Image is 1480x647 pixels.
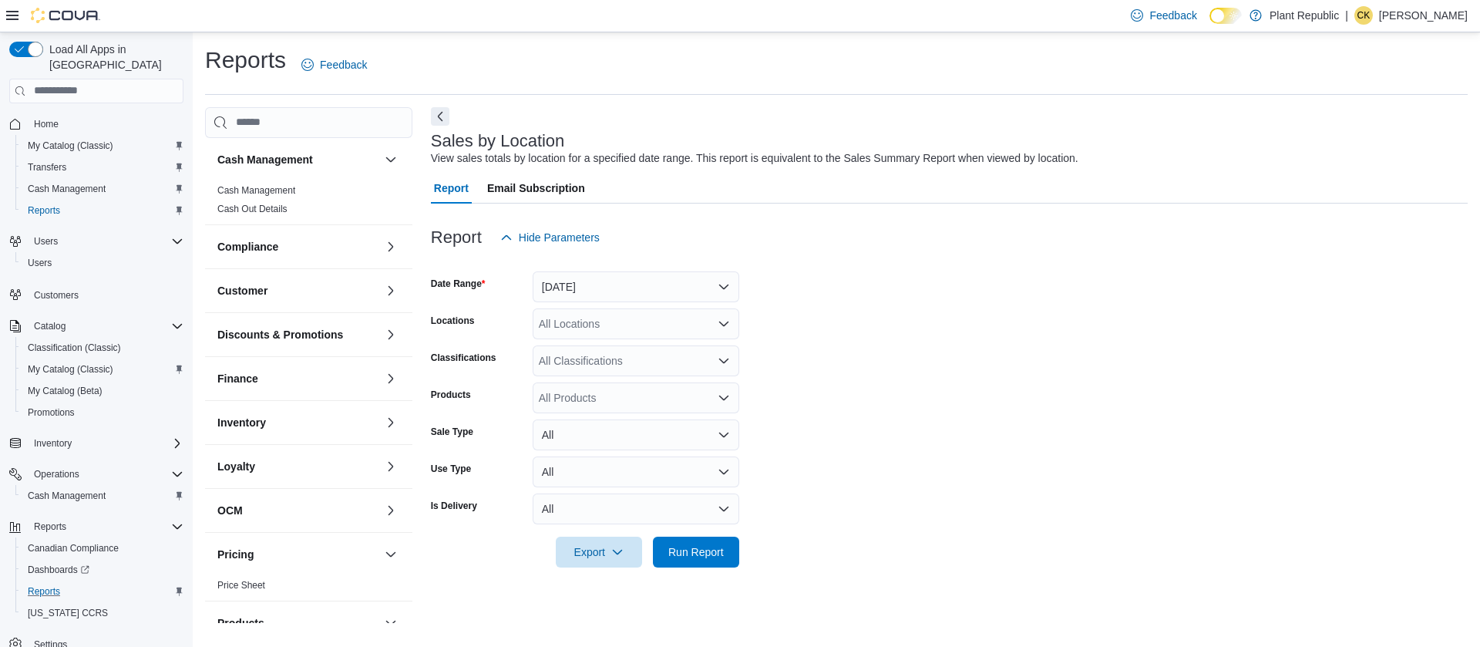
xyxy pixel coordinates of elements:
span: Reports [22,582,183,601]
a: My Catalog (Beta) [22,382,109,400]
button: Canadian Compliance [15,537,190,559]
button: All [533,457,739,487]
span: Classification (Classic) [28,342,121,354]
a: Customers [28,286,85,305]
button: Customer [382,281,400,300]
span: Email Subscription [487,173,585,204]
span: My Catalog (Classic) [28,363,113,376]
button: Compliance [217,239,378,254]
button: Finance [382,369,400,388]
span: Canadian Compliance [22,539,183,558]
span: Cash Management [28,490,106,502]
h3: Pricing [217,547,254,562]
span: Feedback [320,57,367,72]
a: Cash Out Details [217,204,288,214]
h3: Inventory [217,415,266,430]
button: Discounts & Promotions [217,327,378,342]
span: Transfers [22,158,183,177]
button: Inventory [3,433,190,454]
a: Classification (Classic) [22,339,127,357]
label: Date Range [431,278,486,290]
button: All [533,420,739,450]
button: Loyalty [217,459,378,474]
span: Classification (Classic) [22,339,183,357]
a: Dashboards [22,561,96,579]
span: My Catalog (Beta) [22,382,183,400]
button: Users [3,231,190,252]
button: OCM [382,501,400,520]
a: Users [22,254,58,272]
h3: Finance [217,371,258,386]
button: Next [431,107,449,126]
a: Feedback [295,49,373,80]
button: Inventory [28,434,78,453]
span: Operations [28,465,183,484]
button: Classification (Classic) [15,337,190,359]
span: Users [28,257,52,269]
p: Plant Republic [1270,6,1339,25]
button: OCM [217,503,378,518]
span: My Catalog (Classic) [22,136,183,155]
button: Pricing [217,547,378,562]
span: Canadian Compliance [28,542,119,554]
button: Home [3,113,190,135]
span: Report [434,173,469,204]
button: Compliance [382,238,400,256]
button: Reports [15,200,190,221]
h3: Products [217,615,264,631]
button: Promotions [15,402,190,423]
a: Home [28,115,65,133]
button: Finance [217,371,378,386]
button: Users [28,232,64,251]
span: Reports [28,204,60,217]
div: Chilufya Kangwa [1354,6,1373,25]
input: Dark Mode [1209,8,1242,24]
div: Pricing [205,576,412,601]
span: Inventory [34,437,72,450]
span: Promotions [22,403,183,422]
button: Users [15,252,190,274]
span: Dashboards [22,561,183,579]
button: Operations [28,465,86,484]
a: My Catalog (Classic) [22,360,119,379]
span: Reports [28,517,183,536]
span: Operations [34,468,79,480]
button: Discounts & Promotions [382,325,400,344]
button: Pricing [382,545,400,564]
label: Locations [431,315,475,327]
label: Is Delivery [431,500,477,512]
h3: Cash Management [217,152,313,167]
a: Canadian Compliance [22,539,125,558]
button: Open list of options [718,355,730,367]
button: Loyalty [382,457,400,476]
a: Promotions [22,403,81,422]
button: Cash Management [217,152,378,167]
button: Customer [217,283,378,298]
span: Reports [22,201,183,220]
span: Users [34,235,58,248]
span: Catalog [28,317,183,335]
button: [US_STATE] CCRS [15,602,190,624]
button: Inventory [382,413,400,432]
button: My Catalog (Classic) [15,135,190,157]
button: Operations [3,463,190,485]
button: Reports [15,581,190,602]
span: Cash Management [22,180,183,198]
button: Transfers [15,157,190,178]
span: Reports [28,585,60,598]
span: Hide Parameters [519,230,600,245]
button: [DATE] [533,271,739,302]
span: Reports [34,521,66,533]
a: Reports [22,582,66,601]
button: Products [382,614,400,632]
button: Reports [28,517,72,536]
button: My Catalog (Beta) [15,380,190,402]
span: Home [34,118,59,130]
span: Feedback [1149,8,1196,23]
span: Users [28,232,183,251]
span: Home [28,114,183,133]
span: Run Report [668,544,724,560]
p: | [1345,6,1348,25]
h3: Sales by Location [431,132,565,150]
